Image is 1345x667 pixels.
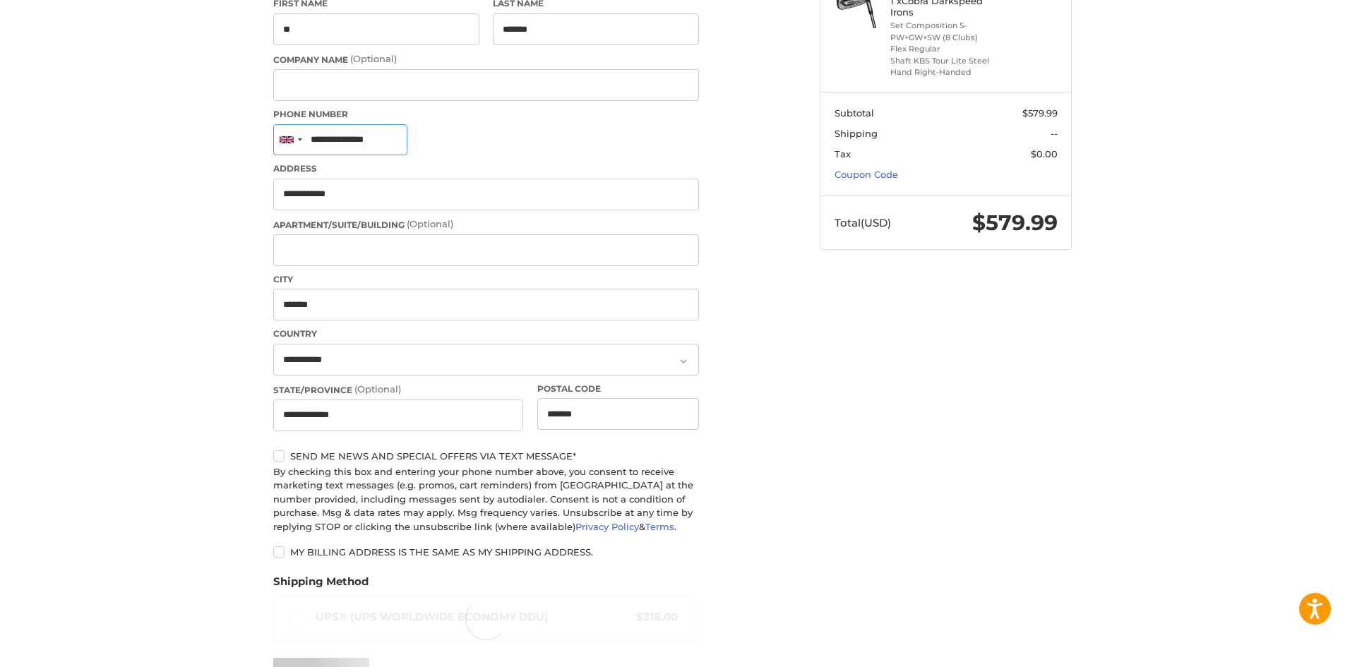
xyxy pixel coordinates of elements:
[273,52,699,66] label: Company Name
[890,20,998,43] li: Set Composition 5-PW+GW+SW (8 Clubs)
[273,273,699,286] label: City
[350,53,397,64] small: (Optional)
[1031,148,1058,160] span: $0.00
[575,521,639,532] a: Privacy Policy
[972,210,1058,236] span: $579.99
[273,546,699,558] label: My billing address is the same as my shipping address.
[273,450,699,462] label: Send me news and special offers via text message*
[273,217,699,232] label: Apartment/Suite/Building
[835,216,891,229] span: Total (USD)
[645,521,674,532] a: Terms
[835,148,851,160] span: Tax
[273,574,369,596] legend: Shipping Method
[274,125,306,155] div: United Kingdom: +44
[1022,107,1058,119] span: $579.99
[890,43,998,55] li: Flex Regular
[273,162,699,175] label: Address
[1229,629,1345,667] iframe: Google Customer Reviews
[354,383,401,395] small: (Optional)
[835,107,874,119] span: Subtotal
[890,66,998,78] li: Hand Right-Handed
[273,108,699,121] label: Phone Number
[273,465,699,534] div: By checking this box and entering your phone number above, you consent to receive marketing text ...
[273,328,699,340] label: Country
[1051,128,1058,139] span: --
[407,218,453,229] small: (Optional)
[835,128,878,139] span: Shipping
[835,169,898,180] a: Coupon Code
[273,383,523,397] label: State/Province
[537,383,700,395] label: Postal Code
[890,55,998,67] li: Shaft KBS Tour Lite Steel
